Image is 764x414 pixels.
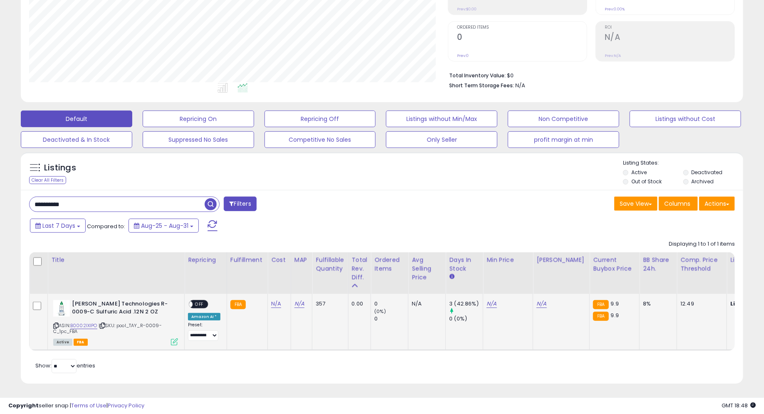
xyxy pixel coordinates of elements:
[51,256,181,264] div: Title
[352,256,368,282] div: Total Rev. Diff.
[537,256,586,264] div: [PERSON_NAME]
[643,256,673,273] div: BB Share 24h.
[316,256,344,273] div: Fulfillable Quantity
[449,70,729,80] li: $0
[129,219,199,233] button: Aug-25 - Aug-31
[188,256,223,264] div: Repricing
[30,219,86,233] button: Last 7 Days
[374,256,405,273] div: Ordered Items
[508,111,619,127] button: Non Competitive
[457,25,587,30] span: Ordered Items
[70,322,97,329] a: B0002IXIPO
[593,300,608,309] small: FBA
[692,178,714,185] label: Archived
[457,53,469,58] small: Prev: 0
[669,240,735,248] div: Displaying 1 to 1 of 1 items
[44,162,76,174] h5: Listings
[457,32,587,44] h2: 0
[449,273,454,281] small: Days In Stock.
[265,111,376,127] button: Repricing Off
[35,362,95,370] span: Show: entries
[42,222,75,230] span: Last 7 Days
[53,339,72,346] span: All listings currently available for purchase on Amazon
[294,300,304,308] a: N/A
[386,111,497,127] button: Listings without Min/Max
[508,131,619,148] button: profit margin at min
[631,178,662,185] label: Out of Stock
[680,300,720,308] div: 12.49
[8,402,144,410] div: seller snap | |
[449,256,480,273] div: Days In Stock
[72,300,173,318] b: [PERSON_NAME] Technologies R-0009-C Sulfuric Acid .12N 2 OZ
[722,402,756,409] span: 2025-09-8 18:48 GMT
[108,402,144,409] a: Privacy Policy
[21,131,132,148] button: Deactivated & In Stock
[611,300,619,308] span: 9.9
[593,312,608,321] small: FBA
[449,72,506,79] b: Total Inventory Value:
[21,111,132,127] button: Default
[611,311,619,319] span: 9.9
[487,300,497,308] a: N/A
[664,200,690,208] span: Columns
[630,111,741,127] button: Listings without Cost
[71,402,106,409] a: Terms of Use
[224,197,256,211] button: Filters
[605,25,734,30] span: ROI
[605,53,621,58] small: Prev: N/A
[449,82,514,89] b: Short Term Storage Fees:
[53,300,178,345] div: ASIN:
[29,176,66,184] div: Clear All Filters
[8,402,39,409] strong: Copyright
[271,300,281,308] a: N/A
[680,256,723,273] div: Comp. Price Threshold
[692,169,723,176] label: Deactivated
[412,256,442,282] div: Avg Selling Price
[188,313,220,320] div: Amazon AI *
[271,256,287,264] div: Cost
[188,322,220,341] div: Preset:
[593,256,636,273] div: Current Buybox Price
[316,300,341,308] div: 357
[623,159,743,167] p: Listing States:
[53,322,162,335] span: | SKU: pool_TAY_R-0009-C_1pc_FBA
[537,300,546,308] a: N/A
[143,131,254,148] button: Suppressed No Sales
[294,256,309,264] div: MAP
[457,7,477,12] small: Prev: $0.00
[631,169,647,176] label: Active
[515,81,525,89] span: N/A
[374,300,408,308] div: 0
[193,301,206,308] span: OFF
[449,300,483,308] div: 3 (42.86%)
[374,308,386,315] small: (0%)
[143,111,254,127] button: Repricing On
[374,315,408,323] div: 0
[265,131,376,148] button: Competitive No Sales
[412,300,439,308] div: N/A
[605,32,734,44] h2: N/A
[352,300,365,308] div: 0.00
[74,339,88,346] span: FBA
[487,256,529,264] div: Min Price
[605,7,625,12] small: Prev: 0.00%
[699,197,735,211] button: Actions
[643,300,670,308] div: 8%
[449,315,483,323] div: 0 (0%)
[53,300,70,317] img: 41JAj4esGAL._SL40_.jpg
[386,131,497,148] button: Only Seller
[614,197,658,211] button: Save View
[659,197,698,211] button: Columns
[141,222,188,230] span: Aug-25 - Aug-31
[230,256,264,264] div: Fulfillment
[87,222,125,230] span: Compared to:
[230,300,246,309] small: FBA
